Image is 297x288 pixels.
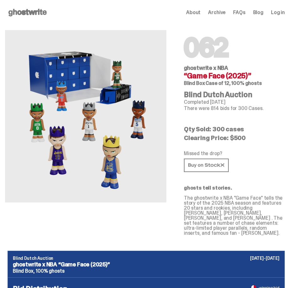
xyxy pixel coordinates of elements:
[13,262,279,267] p: ghostwrite x NBA “Game Face (2025)”
[184,35,285,60] h1: 062
[13,256,279,260] p: Blind Dutch Auction
[250,256,279,260] p: [DATE]-[DATE]
[184,135,285,141] p: Clearing Price: $500
[184,72,285,80] h4: “Game Face (2025)”
[233,10,245,15] a: FAQs
[184,106,285,111] p: There were 814 bids for 300 Cases.
[184,196,285,236] p: The ghostwrite x NBA "Game Face" tells the story of the 2025 NBA season and features 20 stars and...
[184,151,285,156] p: Missed the drop?
[184,91,285,98] h4: Blind Dutch Auction
[208,10,226,15] a: Archive
[184,64,228,72] span: ghostwrite x NBA
[13,268,34,274] span: Blind Box,
[184,100,285,105] p: Completed [DATE]
[253,10,263,15] a: Blog
[271,10,285,15] a: Log in
[186,10,201,15] a: About
[17,30,155,202] img: NBA&ldquo;Game Face (2025)&rdquo;
[36,268,64,274] span: 100% ghosts
[184,186,285,191] p: ghosts tell stories.
[206,80,262,86] span: Case of 12, 100% ghosts
[184,80,205,86] span: Blind Box
[184,126,285,132] p: Qty Sold: 300 cases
